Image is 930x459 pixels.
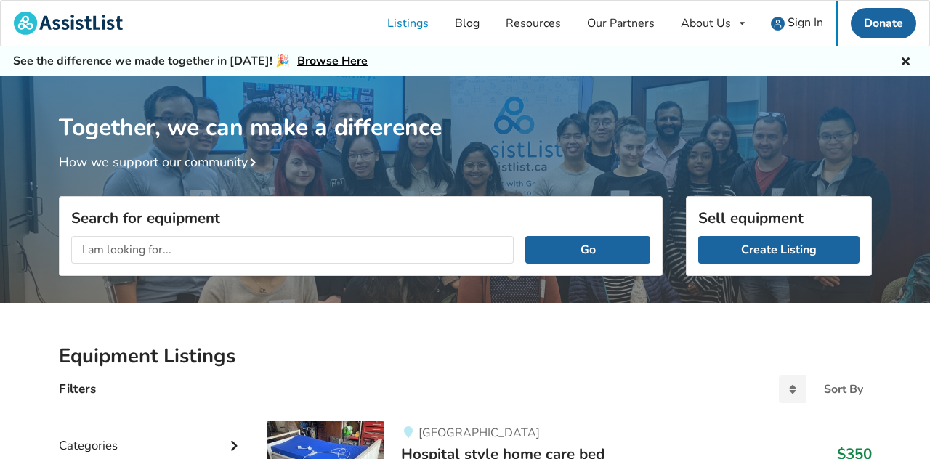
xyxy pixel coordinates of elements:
[418,425,540,441] span: [GEOGRAPHIC_DATA]
[59,153,262,171] a: How we support our community
[59,76,872,142] h1: Together, we can make a difference
[788,15,823,31] span: Sign In
[493,1,574,46] a: Resources
[71,208,650,227] h3: Search for equipment
[824,383,863,395] div: Sort By
[698,236,860,264] a: Create Listing
[698,208,860,227] h3: Sell equipment
[374,1,442,46] a: Listings
[851,8,916,38] a: Donate
[14,12,123,35] img: assistlist-logo
[771,17,785,31] img: user icon
[297,53,368,69] a: Browse Here
[13,54,368,69] h5: See the difference we made together in [DATE]! 🎉
[442,1,493,46] a: Blog
[59,344,872,369] h2: Equipment Listings
[758,1,836,46] a: user icon Sign In
[59,381,96,397] h4: Filters
[681,17,731,29] div: About Us
[574,1,668,46] a: Our Partners
[525,236,650,264] button: Go
[71,236,514,264] input: I am looking for...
